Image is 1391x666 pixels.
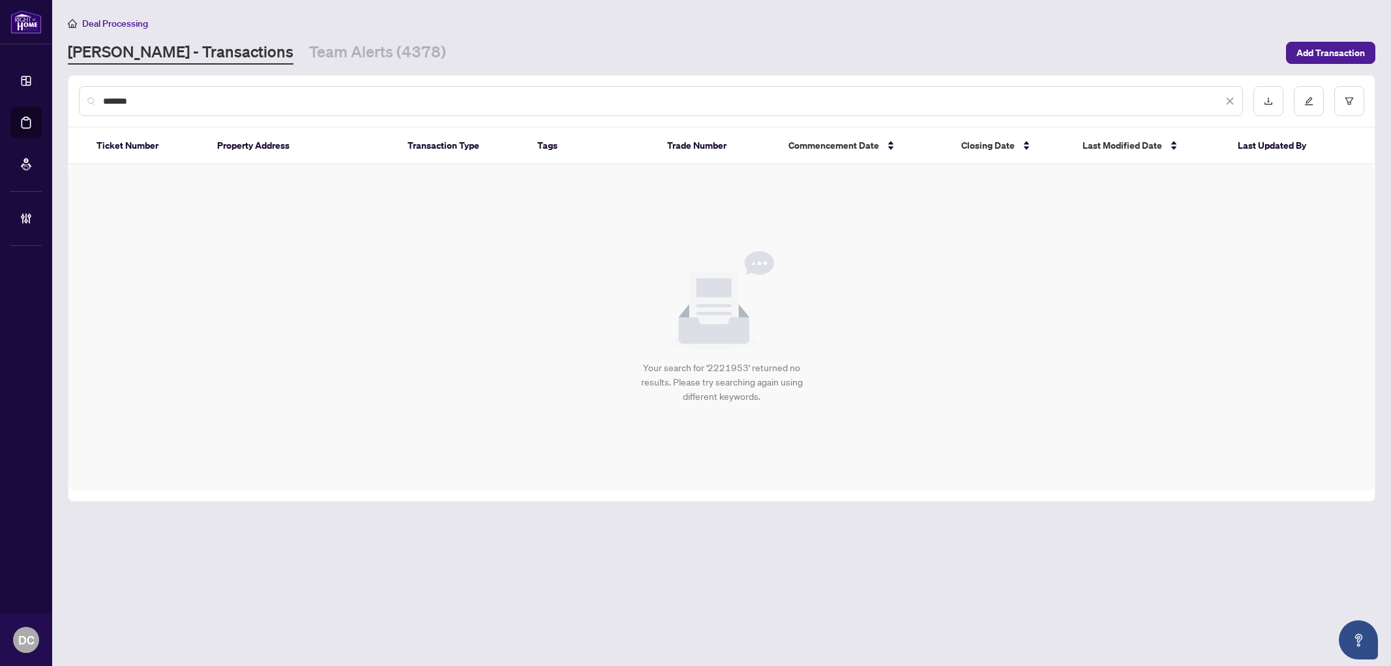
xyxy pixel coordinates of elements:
[68,41,293,65] a: [PERSON_NAME] - Transactions
[18,631,35,649] span: DC
[397,128,527,164] th: Transaction Type
[1345,97,1354,106] span: filter
[207,128,397,164] th: Property Address
[1253,86,1283,116] button: download
[1072,128,1228,164] th: Last Modified Date
[633,361,810,404] div: Your search for '2221953' returned no results. Please try searching again using different keywords.
[1264,97,1273,106] span: download
[1296,42,1365,63] span: Add Transaction
[86,128,207,164] th: Ticket Number
[788,138,879,153] span: Commencement Date
[670,251,774,350] img: Null State Icon
[82,18,148,29] span: Deal Processing
[778,128,951,164] th: Commencement Date
[1227,128,1357,164] th: Last Updated By
[1225,97,1234,106] span: close
[1304,97,1313,106] span: edit
[1334,86,1364,116] button: filter
[309,41,446,65] a: Team Alerts (4378)
[10,10,42,34] img: logo
[951,128,1072,164] th: Closing Date
[657,128,778,164] th: Trade Number
[961,138,1015,153] span: Closing Date
[1286,42,1375,64] button: Add Transaction
[68,19,77,28] span: home
[1083,138,1162,153] span: Last Modified Date
[1294,86,1324,116] button: edit
[527,128,657,164] th: Tags
[1339,620,1378,659] button: Open asap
